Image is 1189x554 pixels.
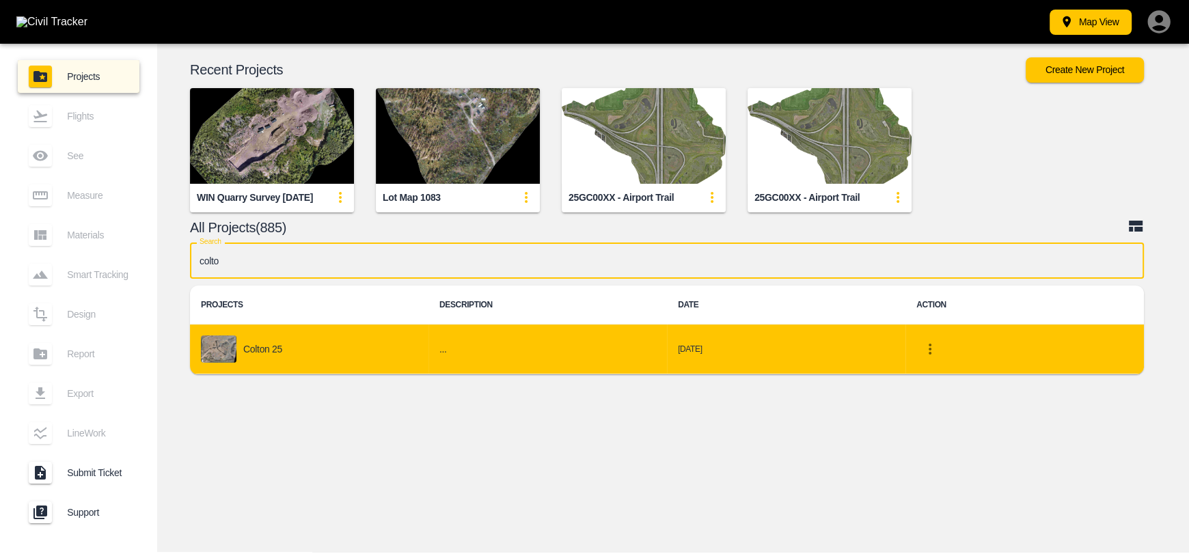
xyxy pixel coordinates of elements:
[18,456,139,489] a: Submit Ticket
[190,88,354,184] img: WIN Quarry Survey August 26 2025
[562,88,726,184] img: 25GC00XX - Airport Trail
[748,88,912,184] img: 25GC00XX - Airport Trail
[197,191,313,204] div: WIN Quarry Survey [DATE]
[327,184,354,211] button: update-card-details
[667,286,905,324] th: DATE
[383,191,441,204] div: Lot Map 1083
[190,286,428,324] th: PROJECTS
[16,16,87,27] img: Civil Tracker
[1026,57,1144,83] button: Create New Project
[67,507,128,518] span: Support
[439,341,656,358] h6: ...
[243,344,282,355] p: Colton 25
[190,222,1127,233] p: All Projects(885)
[569,191,674,204] div: 25GC00XX - Airport Trail
[18,496,139,529] a: Support
[428,286,667,324] th: DESCRIPTION
[1050,10,1132,35] button: Map View
[667,324,905,374] td: [DATE]
[754,191,860,204] div: 25GC00XX - Airport Trail
[905,286,1144,324] th: ACTION
[18,60,139,93] a: Projects
[67,467,128,478] span: Submit Ticket
[67,71,128,82] span: Projects
[376,88,540,184] img: Lot Map 1083
[698,184,726,211] button: update-card-details
[884,184,912,211] button: update-card-details
[512,184,540,211] button: update-card-details
[201,335,236,363] img: project-image
[190,286,1144,374] table: project-list-table
[190,64,1026,75] p: Recent Projects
